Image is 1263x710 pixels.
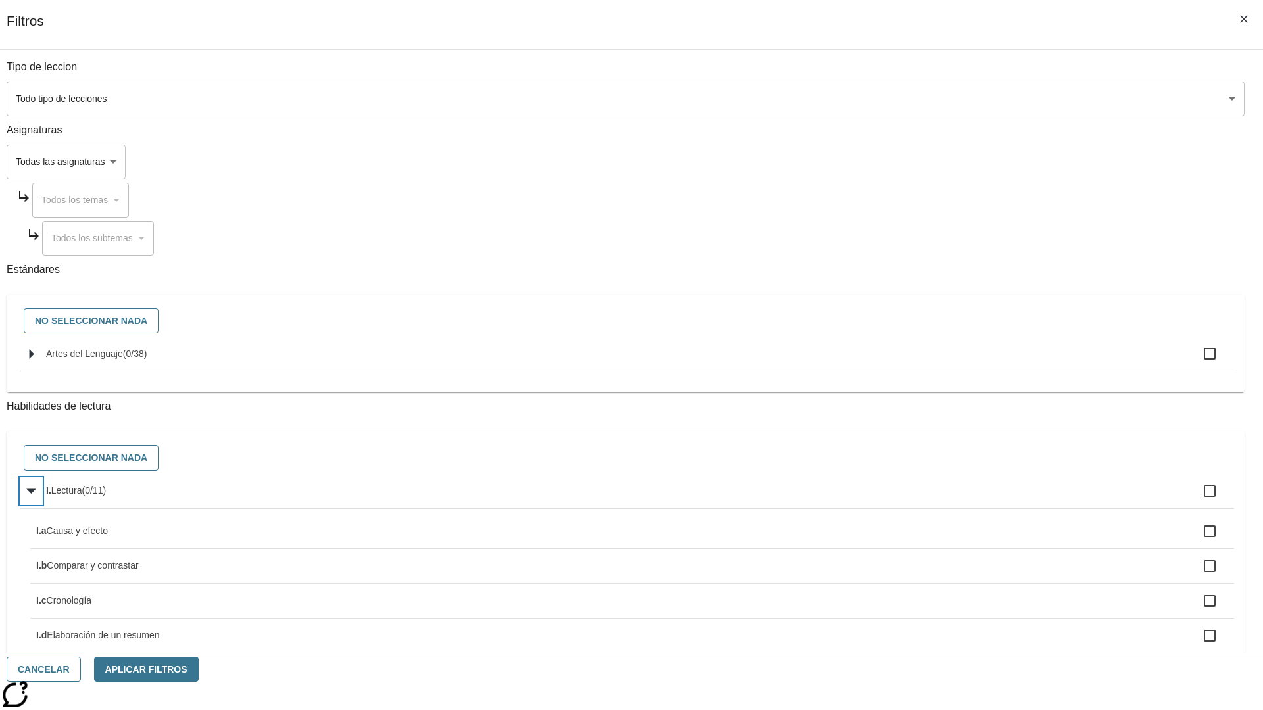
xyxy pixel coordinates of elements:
div: Seleccione una Asignatura [42,221,154,256]
button: Aplicar Filtros [94,657,199,682]
span: Lectura [51,485,82,496]
div: Seleccione una Asignatura [7,145,126,179]
div: Seleccione una Asignatura [32,183,129,218]
p: Habilidades de lectura [7,399,1245,414]
div: Seleccione estándares [17,305,1234,337]
span: 0 estándares seleccionados/38 estándares en grupo [123,348,147,359]
ul: Seleccione estándares [20,337,1234,382]
span: I.c [36,595,47,605]
button: Cancelar [7,657,81,682]
span: I.b [36,560,47,571]
button: Cerrar los filtros del Menú lateral [1230,5,1258,33]
h1: Filtros [7,13,44,49]
span: I.a [36,525,47,536]
span: I.d [36,630,47,640]
span: Elaboración de un resumen [47,630,159,640]
button: No seleccionar nada [24,445,159,471]
span: Causa y efecto [47,525,108,536]
span: Cronología [47,595,92,605]
p: Asignaturas [7,123,1245,138]
span: 0 estándares seleccionados/11 estándares en grupo [82,485,106,496]
span: I. [46,485,51,496]
p: Tipo de leccion [7,60,1245,75]
div: Seleccione habilidades [17,442,1234,474]
div: Seleccione un tipo de lección [7,82,1245,116]
span: Artes del Lenguaje [46,348,123,359]
button: No seleccionar nada [24,308,159,334]
p: Estándares [7,262,1245,277]
span: Comparar y contrastar [47,560,138,571]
